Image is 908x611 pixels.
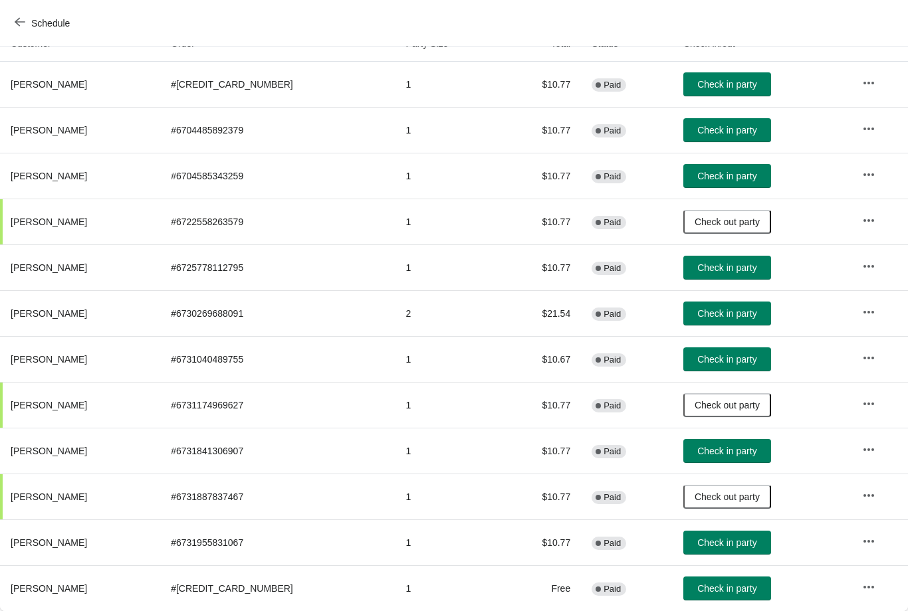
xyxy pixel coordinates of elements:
td: # 6731955831067 [160,519,395,565]
span: Check in party [697,262,756,273]
td: 1 [396,428,500,474]
span: Paid [604,217,621,228]
td: 1 [396,565,500,611]
button: Check in party [683,164,771,188]
td: $10.77 [500,199,582,244]
td: # 6730269688091 [160,290,395,336]
span: Paid [604,263,621,274]
td: 2 [396,290,500,336]
button: Check out party [683,393,771,417]
td: # 6731887837467 [160,474,395,519]
td: 1 [396,244,500,290]
span: Check in party [697,171,756,181]
span: [PERSON_NAME] [11,262,87,273]
td: $10.77 [500,382,582,428]
td: # 6731841306907 [160,428,395,474]
td: $10.77 [500,107,582,153]
span: [PERSON_NAME] [11,537,87,548]
td: # [CREDIT_CARD_NUMBER] [160,62,395,107]
td: $10.77 [500,474,582,519]
span: Paid [604,355,621,365]
span: Check out party [695,217,760,227]
span: Check in party [697,583,756,594]
button: Check in party [683,347,771,371]
span: [PERSON_NAME] [11,491,87,502]
td: Free [500,565,582,611]
span: [PERSON_NAME] [11,446,87,456]
td: # 6731040489755 [160,336,395,382]
span: Check out party [695,400,760,410]
span: Paid [604,126,621,136]
td: 1 [396,474,500,519]
span: Paid [604,400,621,411]
td: 1 [396,199,500,244]
td: 1 [396,382,500,428]
button: Check in party [683,439,771,463]
button: Check in party [683,118,771,142]
td: 1 [396,336,500,382]
span: [PERSON_NAME] [11,583,87,594]
span: [PERSON_NAME] [11,354,87,365]
span: Paid [604,309,621,319]
button: Check in party [683,531,771,555]
span: Paid [604,538,621,549]
span: [PERSON_NAME] [11,125,87,135]
button: Check out party [683,485,771,509]
span: Check in party [697,354,756,365]
button: Check in party [683,72,771,96]
td: $21.54 [500,290,582,336]
span: Check in party [697,79,756,90]
span: Check in party [697,125,756,135]
td: $10.77 [500,428,582,474]
td: 1 [396,62,500,107]
span: Check out party [695,491,760,502]
span: Paid [604,171,621,182]
span: Paid [604,80,621,90]
button: Check out party [683,210,771,234]
span: Check in party [697,446,756,456]
span: [PERSON_NAME] [11,79,87,90]
td: $10.77 [500,62,582,107]
td: $10.77 [500,244,582,290]
td: $10.77 [500,153,582,199]
span: Check in party [697,308,756,319]
td: 1 [396,153,500,199]
td: # 6704585343259 [160,153,395,199]
span: Check in party [697,537,756,548]
button: Schedule [7,11,80,35]
span: [PERSON_NAME] [11,217,87,227]
td: # [CREDIT_CARD_NUMBER] [160,565,395,611]
span: [PERSON_NAME] [11,400,87,410]
td: # 6704485892379 [160,107,395,153]
td: # 6725778112795 [160,244,395,290]
button: Check in party [683,576,771,600]
span: Paid [604,492,621,503]
span: Paid [604,584,621,594]
td: 1 [396,519,500,565]
td: $10.67 [500,336,582,382]
button: Check in party [683,256,771,280]
button: Check in party [683,302,771,325]
td: $10.77 [500,519,582,565]
span: Paid [604,446,621,457]
td: # 6731174969627 [160,382,395,428]
span: [PERSON_NAME] [11,308,87,319]
span: Schedule [31,18,70,29]
td: 1 [396,107,500,153]
td: # 6722558263579 [160,199,395,244]
span: [PERSON_NAME] [11,171,87,181]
